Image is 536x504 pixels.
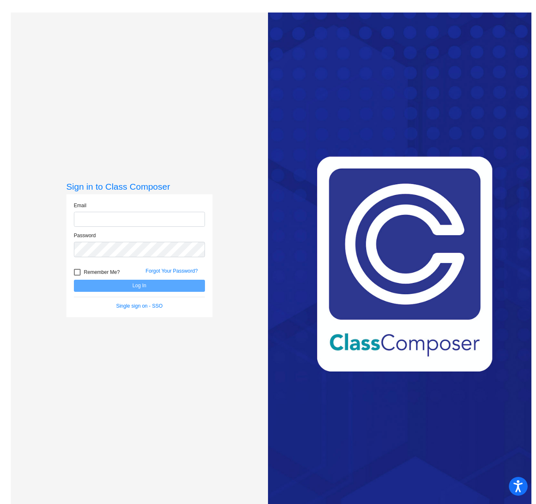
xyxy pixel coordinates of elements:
a: Forgot Your Password? [146,268,198,274]
label: Email [74,202,86,209]
h3: Sign in to Class Composer [66,181,212,192]
button: Log In [74,280,205,292]
label: Password [74,232,96,239]
a: Single sign on - SSO [116,303,162,309]
span: Remember Me? [84,267,120,277]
